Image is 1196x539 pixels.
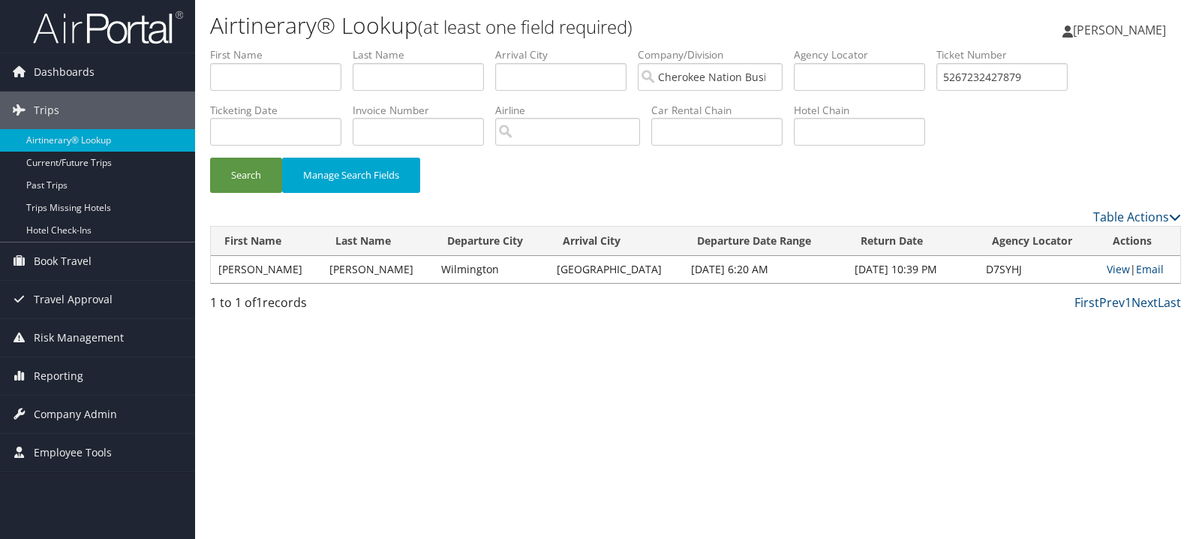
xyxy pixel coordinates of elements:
[549,227,684,256] th: Arrival City: activate to sort column ascending
[1073,22,1166,38] span: [PERSON_NAME]
[322,227,433,256] th: Last Name: activate to sort column ascending
[210,10,858,41] h1: Airtinerary® Lookup
[651,103,794,118] label: Car Rental Chain
[210,158,282,193] button: Search
[794,103,936,118] label: Hotel Chain
[638,47,794,62] label: Company/Division
[434,227,549,256] th: Departure City: activate to sort column ascending
[322,256,433,283] td: [PERSON_NAME]
[418,14,633,39] small: (at least one field required)
[495,103,651,118] label: Airline
[549,256,684,283] td: [GEOGRAPHIC_DATA]
[1093,209,1181,225] a: Table Actions
[211,227,322,256] th: First Name: activate to sort column ascending
[978,227,1099,256] th: Agency Locator: activate to sort column ascending
[256,294,263,311] span: 1
[34,434,112,471] span: Employee Tools
[34,281,113,318] span: Travel Approval
[353,47,495,62] label: Last Name
[1158,294,1181,311] a: Last
[434,256,549,283] td: Wilmington
[1107,262,1130,276] a: View
[34,357,83,395] span: Reporting
[34,92,59,129] span: Trips
[1131,294,1158,311] a: Next
[34,396,117,433] span: Company Admin
[210,294,436,319] div: 1 to 1 of records
[847,227,978,256] th: Return Date: activate to sort column ascending
[282,158,420,193] button: Manage Search Fields
[210,103,353,118] label: Ticketing Date
[847,256,978,283] td: [DATE] 10:39 PM
[1099,256,1180,283] td: |
[353,103,495,118] label: Invoice Number
[495,47,638,62] label: Arrival City
[978,256,1099,283] td: D7SYHJ
[1136,262,1164,276] a: Email
[34,319,124,357] span: Risk Management
[1062,8,1181,53] a: [PERSON_NAME]
[684,227,847,256] th: Departure Date Range: activate to sort column ascending
[34,242,92,280] span: Book Travel
[1099,294,1125,311] a: Prev
[33,10,183,45] img: airportal-logo.png
[1125,294,1131,311] a: 1
[211,256,322,283] td: [PERSON_NAME]
[794,47,936,62] label: Agency Locator
[936,47,1079,62] label: Ticket Number
[210,47,353,62] label: First Name
[1099,227,1180,256] th: Actions
[684,256,847,283] td: [DATE] 6:20 AM
[1074,294,1099,311] a: First
[34,53,95,91] span: Dashboards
